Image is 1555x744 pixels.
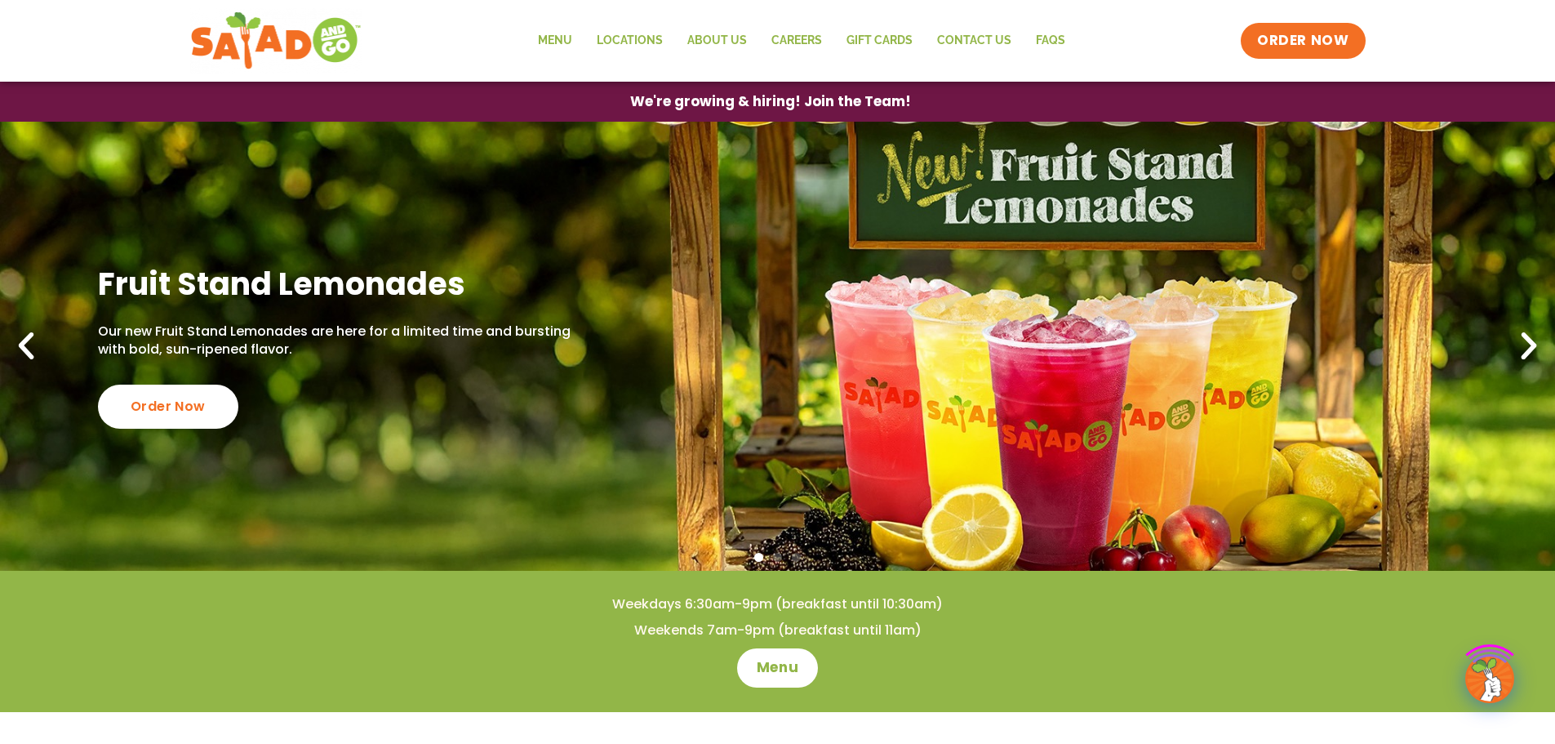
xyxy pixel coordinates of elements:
a: ORDER NOW [1241,23,1365,59]
span: Menu [757,658,798,678]
a: Locations [584,22,675,60]
div: Next slide [1511,328,1547,364]
a: Menu [526,22,584,60]
a: We're growing & hiring! Join the Team! [606,82,935,121]
h4: Weekdays 6:30am-9pm (breakfast until 10:30am) [33,595,1522,613]
span: Go to slide 3 [792,553,801,562]
nav: Menu [526,22,1077,60]
img: new-SAG-logo-768×292 [190,8,362,74]
div: Previous slide [8,328,44,364]
span: We're growing & hiring! Join the Team! [630,95,911,109]
a: Menu [737,648,818,688]
a: FAQs [1024,22,1077,60]
h2: Fruit Stand Lemonades [98,264,579,304]
a: Careers [759,22,834,60]
a: GIFT CARDS [834,22,925,60]
h4: Weekends 7am-9pm (breakfast until 11am) [33,621,1522,639]
div: Order Now [98,385,238,429]
a: About Us [675,22,759,60]
span: Go to slide 2 [773,553,782,562]
a: Contact Us [925,22,1024,60]
span: Go to slide 1 [754,553,763,562]
p: Our new Fruit Stand Lemonades are here for a limited time and bursting with bold, sun-ripened fla... [98,323,579,359]
span: ORDER NOW [1257,31,1348,51]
